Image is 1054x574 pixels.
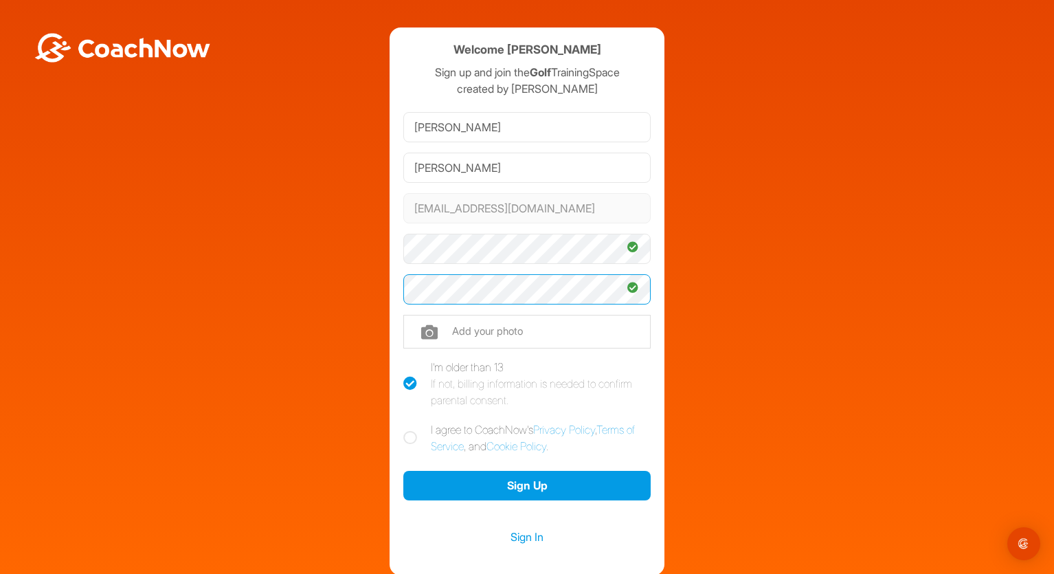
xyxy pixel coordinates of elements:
[431,359,651,408] div: I'm older than 13
[33,33,212,63] img: BwLJSsUCoWCh5upNqxVrqldRgqLPVwmV24tXu5FoVAoFEpwwqQ3VIfuoInZCoVCoTD4vwADAC3ZFMkVEQFDAAAAAElFTkSuQmCC
[403,421,651,454] label: I agree to CoachNow's , , and .
[431,375,651,408] div: If not, billing information is needed to confirm parental consent.
[403,64,651,80] p: Sign up and join the TrainingSpace
[533,423,595,437] a: Privacy Policy
[530,65,551,79] strong: Golf
[486,439,546,453] a: Cookie Policy
[403,112,651,142] input: First Name
[403,528,651,546] a: Sign In
[403,80,651,97] p: created by [PERSON_NAME]
[403,471,651,500] button: Sign Up
[403,193,651,223] input: Email
[453,41,601,58] h4: Welcome [PERSON_NAME]
[1007,527,1040,560] div: Open Intercom Messenger
[431,423,635,453] a: Terms of Service
[403,153,651,183] input: Last Name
